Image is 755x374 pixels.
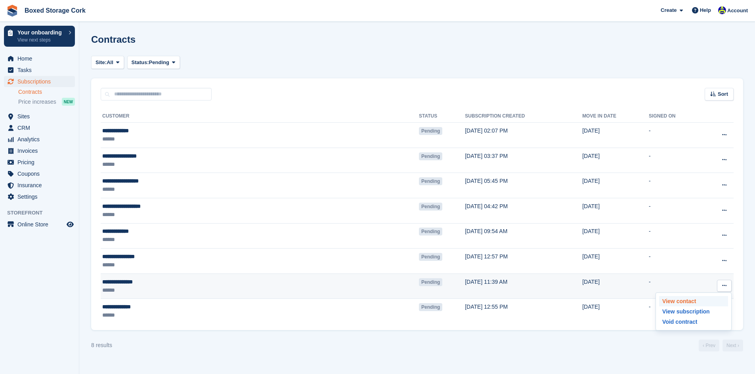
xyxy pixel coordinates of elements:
td: [DATE] [582,223,649,249]
td: [DATE] [582,273,649,299]
span: Site: [96,59,107,66]
nav: Page [697,340,745,351]
span: CRM [17,122,65,133]
a: Boxed Storage Cork [21,4,89,17]
a: menu [4,191,75,202]
span: Settings [17,191,65,202]
p: View next steps [17,36,65,44]
span: Sort [718,90,728,98]
td: - [649,273,701,299]
td: [DATE] 11:39 AM [465,273,582,299]
a: menu [4,168,75,179]
td: [DATE] [582,173,649,198]
div: NEW [62,98,75,106]
a: menu [4,122,75,133]
span: Pending [419,303,442,311]
div: 8 results [91,341,112,349]
a: menu [4,157,75,168]
a: Previous [699,340,719,351]
th: Move in date [582,110,649,123]
a: View contact [659,296,728,306]
span: Pending [419,253,442,261]
a: Preview store [65,220,75,229]
span: Help [700,6,711,14]
span: Insurance [17,180,65,191]
img: stora-icon-8386f47178a22dfd0bd8f6a31ec36ba5ce8667c1dd55bd0f319d3a0aa187defe.svg [6,5,18,17]
td: [DATE] [582,249,649,274]
td: - [649,299,701,324]
a: menu [4,111,75,122]
span: Create [661,6,677,14]
a: menu [4,76,75,87]
span: Analytics [17,134,65,145]
span: Coupons [17,168,65,179]
td: [DATE] 09:54 AM [465,223,582,249]
a: Contracts [18,88,75,96]
a: menu [4,134,75,145]
span: Pending [419,278,442,286]
a: menu [4,65,75,76]
button: Site: All [91,56,124,69]
span: Home [17,53,65,64]
td: [DATE] 03:37 PM [465,148,582,173]
span: Pending [419,152,442,160]
td: [DATE] 02:07 PM [465,123,582,148]
td: [DATE] 12:57 PM [465,249,582,274]
span: Price increases [18,98,56,106]
a: menu [4,180,75,191]
span: Subscriptions [17,76,65,87]
span: Pending [419,228,442,235]
p: Your onboarding [17,30,65,35]
td: [DATE] [582,148,649,173]
span: Pending [419,177,442,185]
span: Sites [17,111,65,122]
th: Signed on [649,110,701,123]
span: Pending [419,203,442,211]
a: menu [4,145,75,156]
th: Status [419,110,465,123]
span: Status: [132,59,149,66]
img: Vincent [718,6,726,14]
td: - [649,223,701,249]
a: Next [723,340,743,351]
a: Your onboarding View next steps [4,26,75,47]
th: Subscription created [465,110,582,123]
span: Storefront [7,209,79,217]
span: Pending [149,59,169,66]
td: - [649,173,701,198]
th: Customer [101,110,419,123]
a: menu [4,53,75,64]
span: Pending [419,127,442,135]
span: Tasks [17,65,65,76]
td: - [649,198,701,223]
a: Void contract [659,317,728,327]
span: Online Store [17,219,65,230]
a: View subscription [659,306,728,317]
td: [DATE] 05:45 PM [465,173,582,198]
td: - [649,123,701,148]
td: [DATE] 12:55 PM [465,299,582,324]
td: - [649,249,701,274]
span: Account [727,7,748,15]
td: - [649,148,701,173]
a: menu [4,219,75,230]
span: Pricing [17,157,65,168]
span: Invoices [17,145,65,156]
a: Price increases NEW [18,97,75,106]
span: All [107,59,113,66]
button: Status: Pending [127,56,180,69]
td: [DATE] [582,123,649,148]
h1: Contracts [91,34,136,45]
td: [DATE] [582,299,649,324]
td: [DATE] 04:42 PM [465,198,582,223]
td: [DATE] [582,198,649,223]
